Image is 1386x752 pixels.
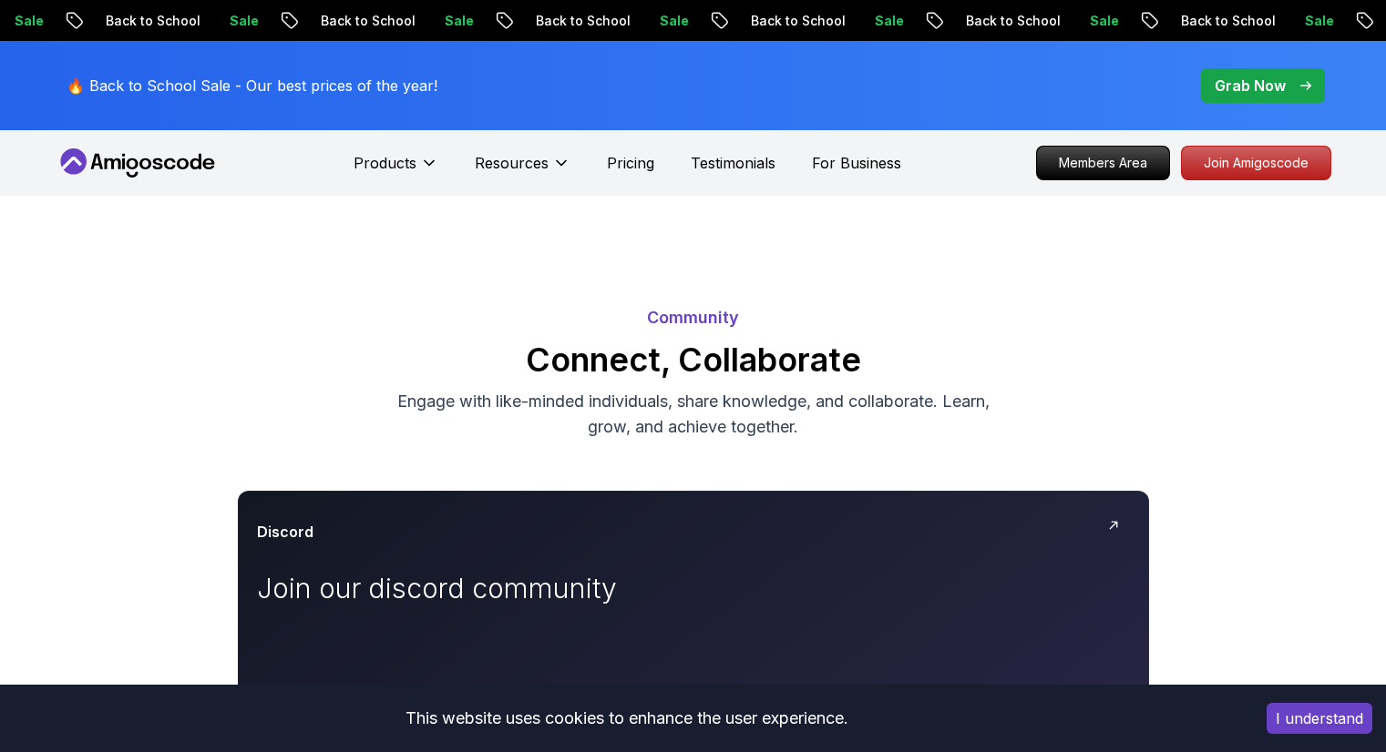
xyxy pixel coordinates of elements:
p: Back to School [948,12,1072,30]
a: Pricing [607,152,654,174]
p: Members Area [1037,147,1169,179]
p: Resources [475,152,549,174]
button: Accept cookies [1267,703,1372,734]
p: Products [354,152,416,174]
button: Products [354,152,438,188]
p: Join Amigoscode [1182,147,1330,179]
p: Back to School [733,12,857,30]
p: Sale [211,12,270,30]
p: Back to School [303,12,426,30]
h2: Connect, Collaborate [56,341,1331,378]
a: Testimonials [691,152,775,174]
p: Sale [857,12,915,30]
p: Sale [1287,12,1345,30]
p: Community [56,305,1331,330]
a: For Business [812,152,901,174]
div: This website uses cookies to enhance the user experience. [14,698,1239,738]
p: 🔥 Back to School Sale - Our best prices of the year! [67,75,437,97]
p: Back to School [1163,12,1287,30]
p: Back to School [518,12,642,30]
h3: Discord [257,521,313,543]
p: Grab Now [1215,75,1286,97]
p: Sale [1072,12,1130,30]
p: Join our discord community [257,572,667,605]
a: Members Area [1036,146,1170,180]
p: Engage with like-minded individuals, share knowledge, and collaborate. Learn, grow, and achieve t... [387,389,1000,440]
p: Sale [426,12,485,30]
p: Sale [642,12,700,30]
a: Join Amigoscode [1181,146,1331,180]
p: Back to School [87,12,211,30]
button: Resources [475,152,570,188]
